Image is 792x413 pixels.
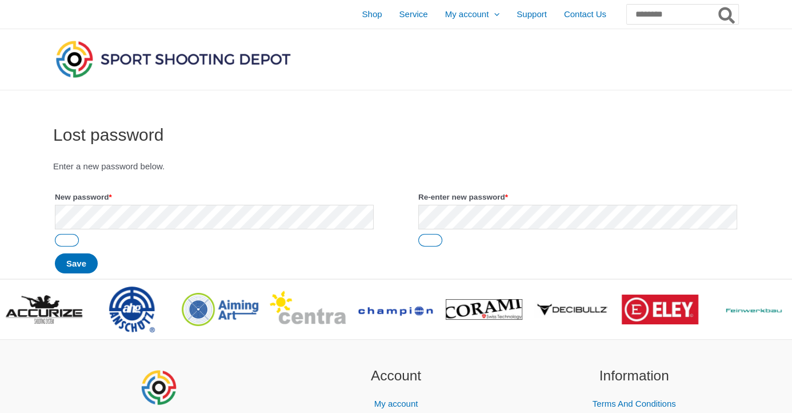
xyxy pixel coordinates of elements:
[291,366,501,387] h2: Account
[53,158,739,174] p: Enter a new password below.
[55,253,98,273] button: Save
[55,189,374,205] label: New password
[593,399,676,408] a: Terms And Conditions
[529,366,739,387] h2: Information
[622,295,698,324] img: brand logo
[53,125,739,145] h1: Lost password
[716,5,738,24] button: Search
[418,234,442,247] button: Show password
[418,189,737,205] label: Re-enter new password
[53,38,293,80] img: Sport Shooting Depot
[374,399,418,408] a: My account
[55,234,79,247] button: Show password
